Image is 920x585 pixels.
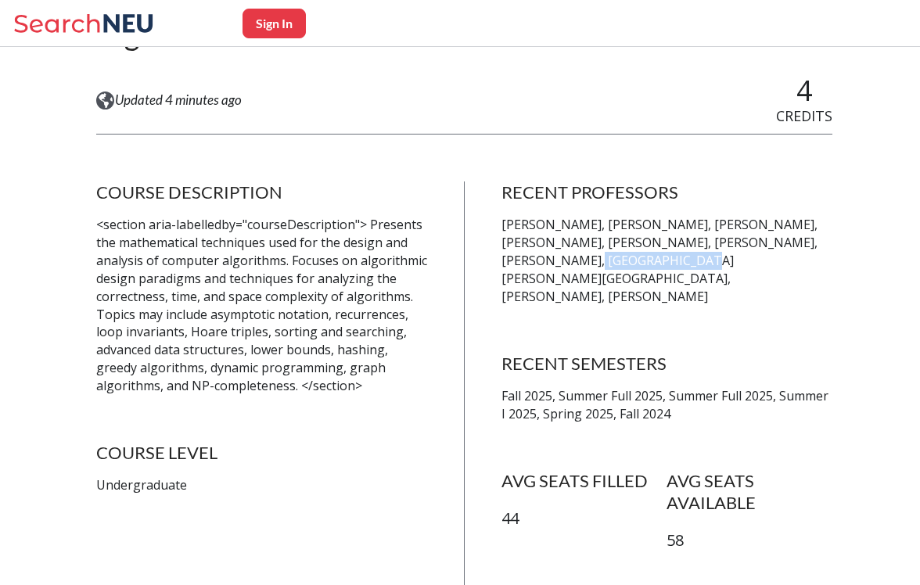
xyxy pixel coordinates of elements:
[667,529,832,552] p: 58
[115,92,242,109] span: Updated 4 minutes ago
[501,216,832,305] p: [PERSON_NAME], [PERSON_NAME], [PERSON_NAME], [PERSON_NAME], [PERSON_NAME], [PERSON_NAME], [PERSON...
[776,106,832,125] span: CREDITS
[96,216,427,395] p: <section aria-labelledby="courseDescription"> Presents the mathematical techniques used for the d...
[501,470,667,492] h4: AVG SEATS FILLED
[501,387,832,423] p: Fall 2025, Summer Full 2025, Summer Full 2025, Summer I 2025, Spring 2025, Fall 2024
[96,442,427,464] h4: COURSE LEVEL
[501,353,832,375] h4: RECENT SEMESTERS
[796,71,813,109] span: 4
[243,9,306,38] button: Sign In
[501,181,832,203] h4: RECENT PROFESSORS
[96,476,427,494] p: Undergraduate
[96,181,427,203] h4: COURSE DESCRIPTION
[667,470,832,515] h4: AVG SEATS AVAILABLE
[501,508,667,530] p: 44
